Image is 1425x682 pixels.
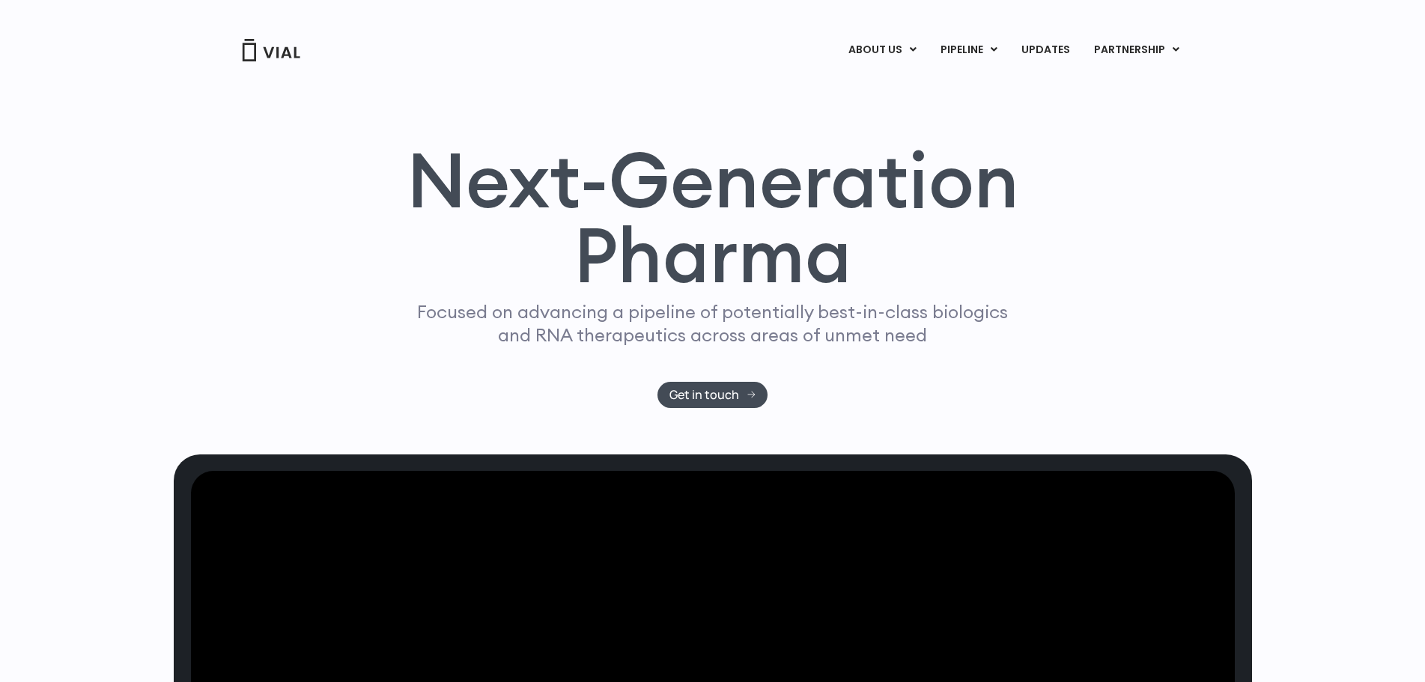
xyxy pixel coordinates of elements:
a: PIPELINEMenu Toggle [929,37,1009,63]
img: Vial Logo [241,39,301,61]
p: Focused on advancing a pipeline of potentially best-in-class biologics and RNA therapeutics acros... [411,300,1015,347]
a: PARTNERSHIPMenu Toggle [1082,37,1191,63]
a: UPDATES [1009,37,1081,63]
a: ABOUT USMenu Toggle [836,37,928,63]
span: Get in touch [669,389,739,401]
a: Get in touch [657,382,768,408]
h1: Next-Generation Pharma [389,142,1037,293]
